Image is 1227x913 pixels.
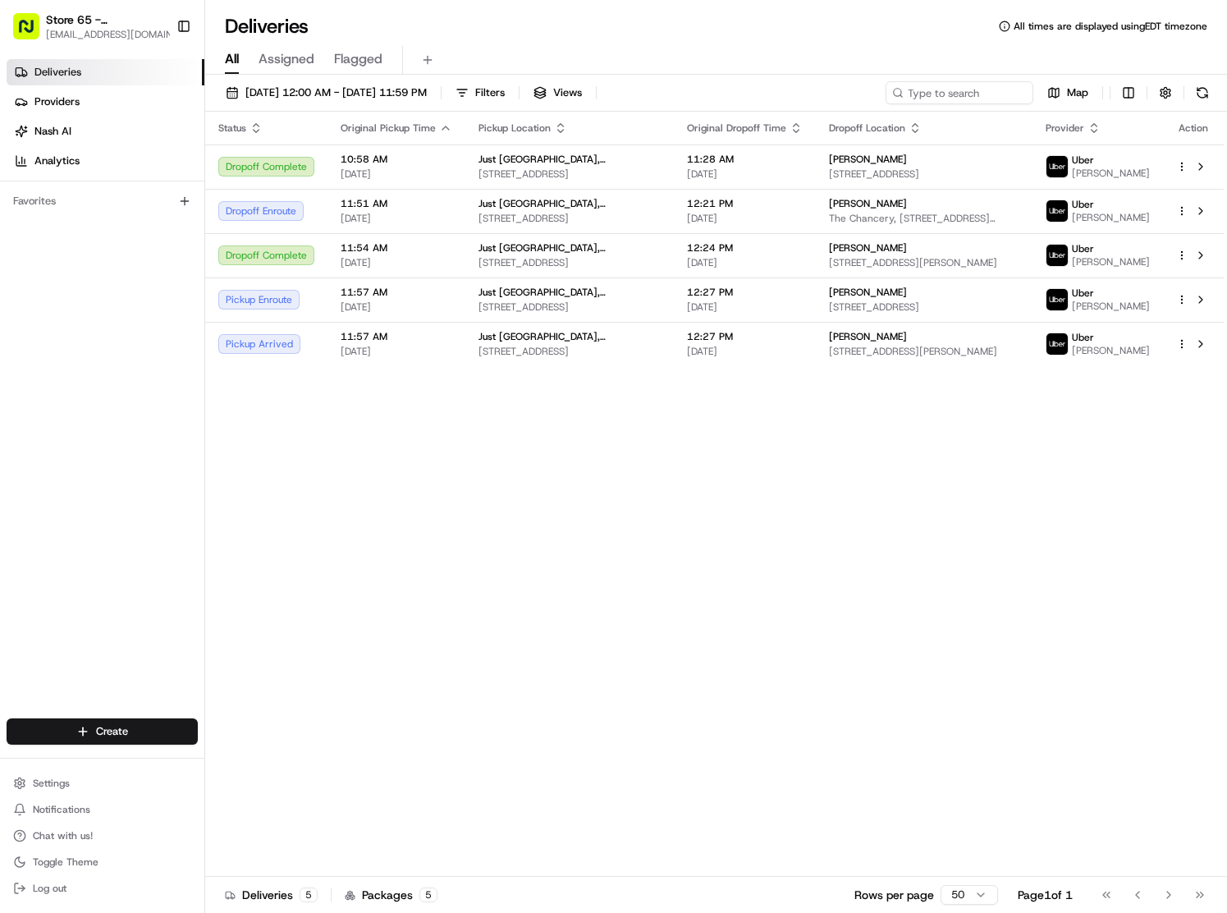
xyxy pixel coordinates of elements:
[46,11,162,28] button: Store 65 - [GEOGRAPHIC_DATA], [GEOGRAPHIC_DATA] (Just Salad)
[341,241,452,255] span: 11:54 AM
[7,118,204,145] a: Nash AI
[478,345,661,358] span: [STREET_ADDRESS]
[478,286,661,299] span: Just [GEOGRAPHIC_DATA], [GEOGRAPHIC_DATA]
[341,122,436,135] span: Original Pickup Time
[341,345,452,358] span: [DATE]
[46,28,180,41] button: [EMAIL_ADDRESS][DOMAIN_NAME]
[829,167,1019,181] span: [STREET_ADDRESS]
[687,167,803,181] span: [DATE]
[300,888,318,902] div: 5
[345,887,437,903] div: Packages
[478,153,661,166] span: Just [GEOGRAPHIC_DATA], [GEOGRAPHIC_DATA]
[829,286,907,299] span: [PERSON_NAME]
[1046,289,1068,310] img: uber-new-logo.jpeg
[829,256,1019,269] span: [STREET_ADDRESS][PERSON_NAME]
[341,286,452,299] span: 11:57 AM
[34,94,80,109] span: Providers
[478,167,661,181] span: [STREET_ADDRESS]
[478,256,661,269] span: [STREET_ADDRESS]
[526,81,589,104] button: Views
[854,887,934,903] p: Rows per page
[334,49,382,69] span: Flagged
[1014,20,1207,33] span: All times are displayed using EDT timezone
[7,59,204,85] a: Deliveries
[475,85,505,100] span: Filters
[553,85,582,100] span: Views
[687,197,803,210] span: 12:21 PM
[7,7,170,46] button: Store 65 - [GEOGRAPHIC_DATA], [GEOGRAPHIC_DATA] (Just Salad)[EMAIL_ADDRESS][DOMAIN_NAME]
[1191,81,1214,104] button: Refresh
[34,154,80,168] span: Analytics
[687,330,803,343] span: 12:27 PM
[341,167,452,181] span: [DATE]
[225,887,318,903] div: Deliveries
[1072,344,1150,357] span: [PERSON_NAME]
[1046,333,1068,355] img: uber-new-logo.jpeg
[1046,122,1084,135] span: Provider
[1046,245,1068,266] img: uber-new-logo.jpeg
[886,81,1033,104] input: Type to search
[7,772,198,795] button: Settings
[341,330,452,343] span: 11:57 AM
[1072,300,1150,313] span: [PERSON_NAME]
[1072,242,1094,255] span: Uber
[341,301,452,314] span: [DATE]
[1067,85,1088,100] span: Map
[829,153,907,166] span: [PERSON_NAME]
[687,153,803,166] span: 11:28 AM
[7,824,198,847] button: Chat with us!
[1046,200,1068,222] img: uber-new-logo.jpeg
[687,345,803,358] span: [DATE]
[478,122,551,135] span: Pickup Location
[478,301,661,314] span: [STREET_ADDRESS]
[341,197,452,210] span: 11:51 AM
[1046,156,1068,177] img: uber-new-logo.jpeg
[259,49,314,69] span: Assigned
[478,197,661,210] span: Just [GEOGRAPHIC_DATA], [GEOGRAPHIC_DATA]
[829,212,1019,225] span: The Chancery, [STREET_ADDRESS][PERSON_NAME]
[829,241,907,255] span: [PERSON_NAME]
[218,122,246,135] span: Status
[1018,887,1073,903] div: Page 1 of 1
[341,212,452,225] span: [DATE]
[1072,167,1150,180] span: [PERSON_NAME]
[225,13,309,39] h1: Deliveries
[34,124,71,139] span: Nash AI
[478,212,661,225] span: [STREET_ADDRESS]
[245,85,427,100] span: [DATE] 12:00 AM - [DATE] 11:59 PM
[7,851,198,874] button: Toggle Theme
[1040,81,1096,104] button: Map
[829,197,907,210] span: [PERSON_NAME]
[1176,122,1211,135] div: Action
[1072,198,1094,211] span: Uber
[1072,154,1094,167] span: Uber
[687,301,803,314] span: [DATE]
[1072,211,1150,224] span: [PERSON_NAME]
[33,777,70,790] span: Settings
[7,718,198,745] button: Create
[7,89,204,115] a: Providers
[33,856,98,869] span: Toggle Theme
[687,256,803,269] span: [DATE]
[829,330,907,343] span: [PERSON_NAME]
[7,798,198,821] button: Notifications
[96,724,128,739] span: Create
[7,148,204,174] a: Analytics
[218,81,434,104] button: [DATE] 12:00 AM - [DATE] 11:59 PM
[34,65,81,80] span: Deliveries
[829,301,1019,314] span: [STREET_ADDRESS]
[687,212,803,225] span: [DATE]
[1072,255,1150,268] span: [PERSON_NAME]
[341,153,452,166] span: 10:58 AM
[33,829,93,842] span: Chat with us!
[1072,287,1094,300] span: Uber
[829,345,1019,358] span: [STREET_ADDRESS][PERSON_NAME]
[33,882,66,895] span: Log out
[687,241,803,255] span: 12:24 PM
[687,286,803,299] span: 12:27 PM
[478,330,661,343] span: Just [GEOGRAPHIC_DATA], [GEOGRAPHIC_DATA]
[1072,331,1094,344] span: Uber
[419,888,437,902] div: 5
